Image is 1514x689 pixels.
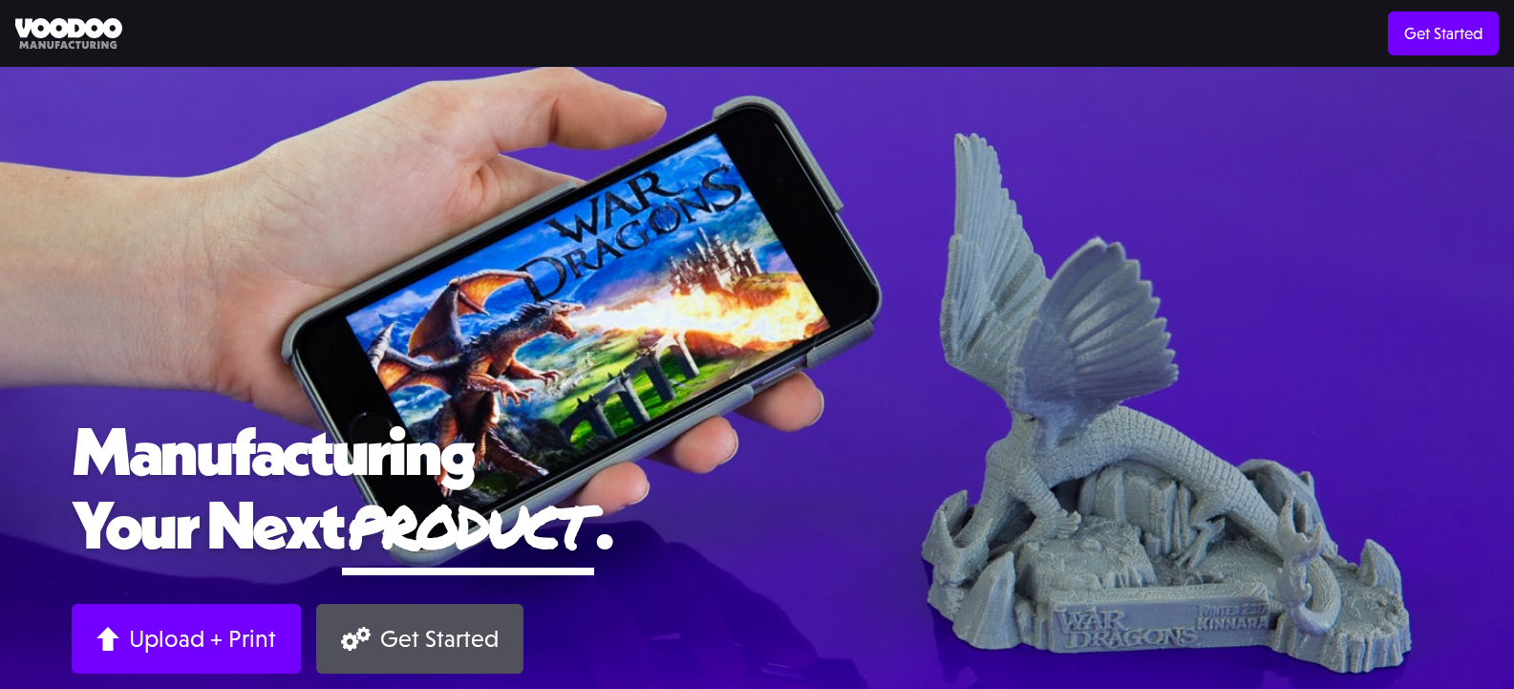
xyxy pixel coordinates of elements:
[1388,11,1499,55] a: Get Started
[316,604,523,674] a: Get Started
[380,624,499,654] div: Get Started
[342,484,594,567] span: product
[341,627,371,651] img: Gears
[72,414,1442,575] h1: Manufacturing Your Next .
[129,624,276,654] div: Upload + Print
[96,627,119,651] img: Arrow up
[15,18,122,50] img: Voodoo Manufacturing logo
[72,604,301,674] a: Upload + Print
